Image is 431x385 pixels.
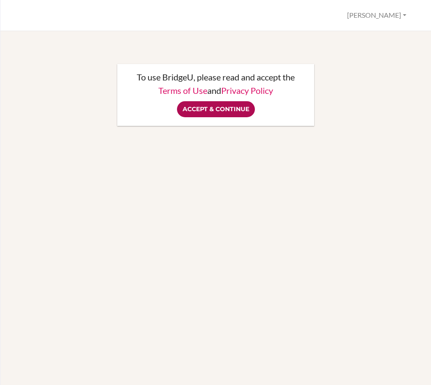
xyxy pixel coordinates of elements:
p: To use BridgeU, please read and accept the [126,73,306,81]
input: Accept & Continue [177,101,255,117]
p: and [126,86,306,95]
a: Terms of Use [158,85,207,96]
button: [PERSON_NAME] [343,7,410,23]
a: Privacy Policy [221,85,273,96]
